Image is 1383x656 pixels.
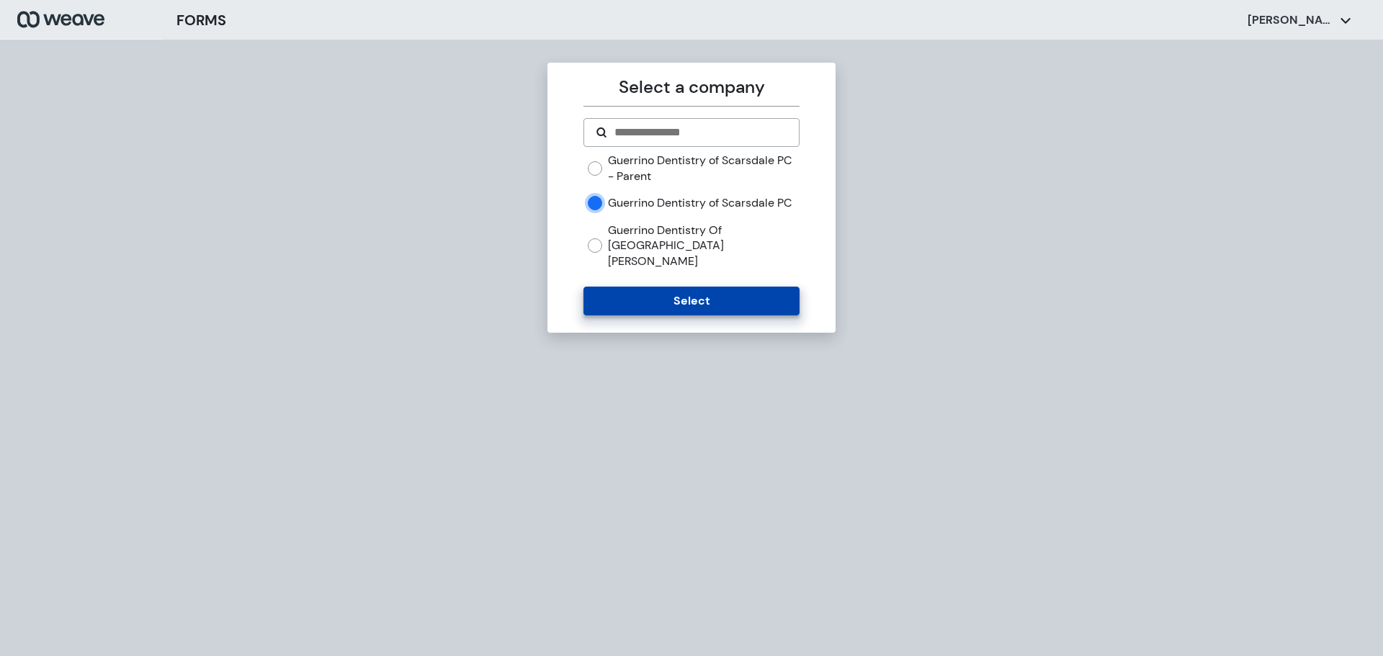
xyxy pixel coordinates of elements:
h3: FORMS [176,9,226,31]
p: Select a company [583,74,799,100]
button: Select [583,287,799,315]
input: Search [613,124,787,141]
label: Guerrino Dentistry of Scarsdale PC [608,195,792,211]
p: [PERSON_NAME] [1248,12,1334,28]
label: Guerrino Dentistry of Scarsdale PC - Parent [608,153,799,184]
label: Guerrino Dentistry Of [GEOGRAPHIC_DATA][PERSON_NAME] [608,223,799,269]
